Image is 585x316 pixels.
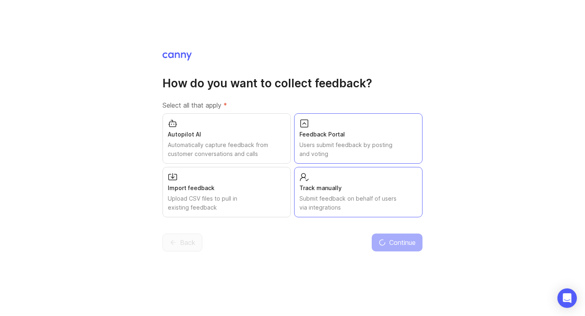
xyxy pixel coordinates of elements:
div: Automatically capture feedback from customer conversations and calls [168,141,286,158]
div: Import feedback [168,184,286,193]
div: Open Intercom Messenger [557,288,577,308]
div: Track manually [299,184,417,193]
button: Feedback PortalUsers submit feedback by posting and voting [294,113,422,164]
div: Upload CSV files to pull in existing feedback [168,194,286,212]
label: Select all that apply [162,100,422,110]
div: Autopilot AI [168,130,286,139]
h1: How do you want to collect feedback? [162,76,422,91]
button: Autopilot AIAutomatically capture feedback from customer conversations and calls [162,113,291,164]
div: Feedback Portal [299,130,417,139]
button: Track manuallySubmit feedback on behalf of users via integrations [294,167,422,217]
img: Canny Home [162,52,192,61]
div: Submit feedback on behalf of users via integrations [299,194,417,212]
div: Users submit feedback by posting and voting [299,141,417,158]
button: Import feedbackUpload CSV files to pull in existing feedback [162,167,291,217]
